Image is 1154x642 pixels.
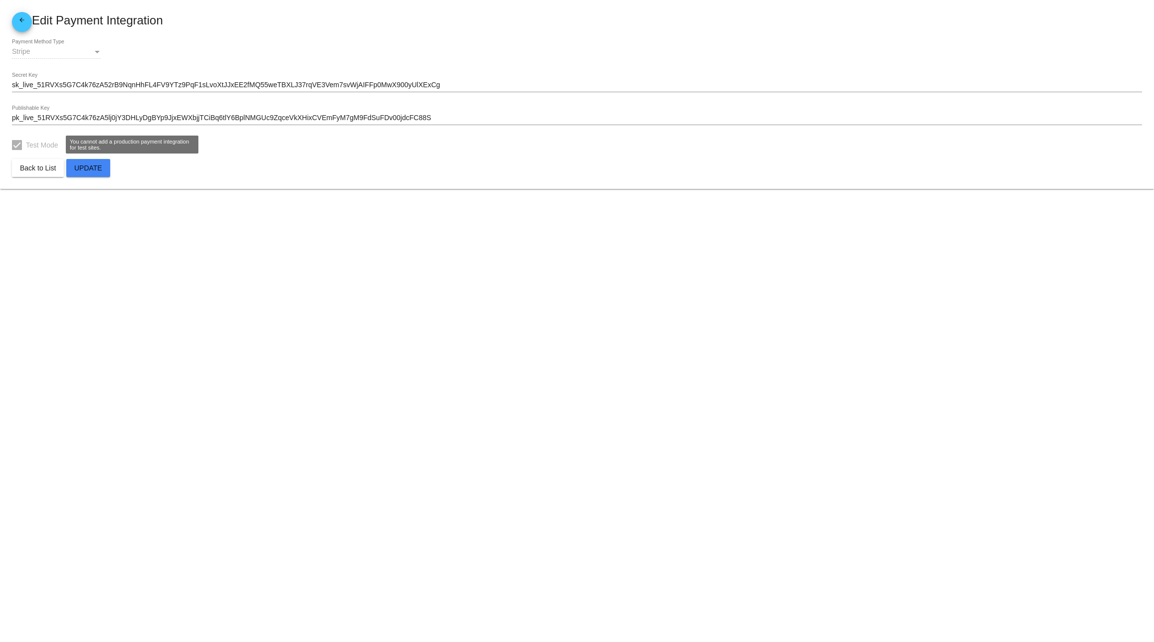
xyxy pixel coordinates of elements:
span: Update [74,164,102,172]
input: Secret Key [12,81,1142,89]
button: Back to List [12,159,64,177]
mat-icon: arrow_back [16,16,28,28]
span: Test Mode [26,139,58,151]
span: Stripe [12,47,30,55]
span: Back to List [20,164,56,172]
input: Publishable Key [12,114,1142,122]
mat-card-title: Edit Payment Integration [12,12,1142,32]
mat-select: Payment Method Type [12,48,102,56]
button: Update [66,159,110,177]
